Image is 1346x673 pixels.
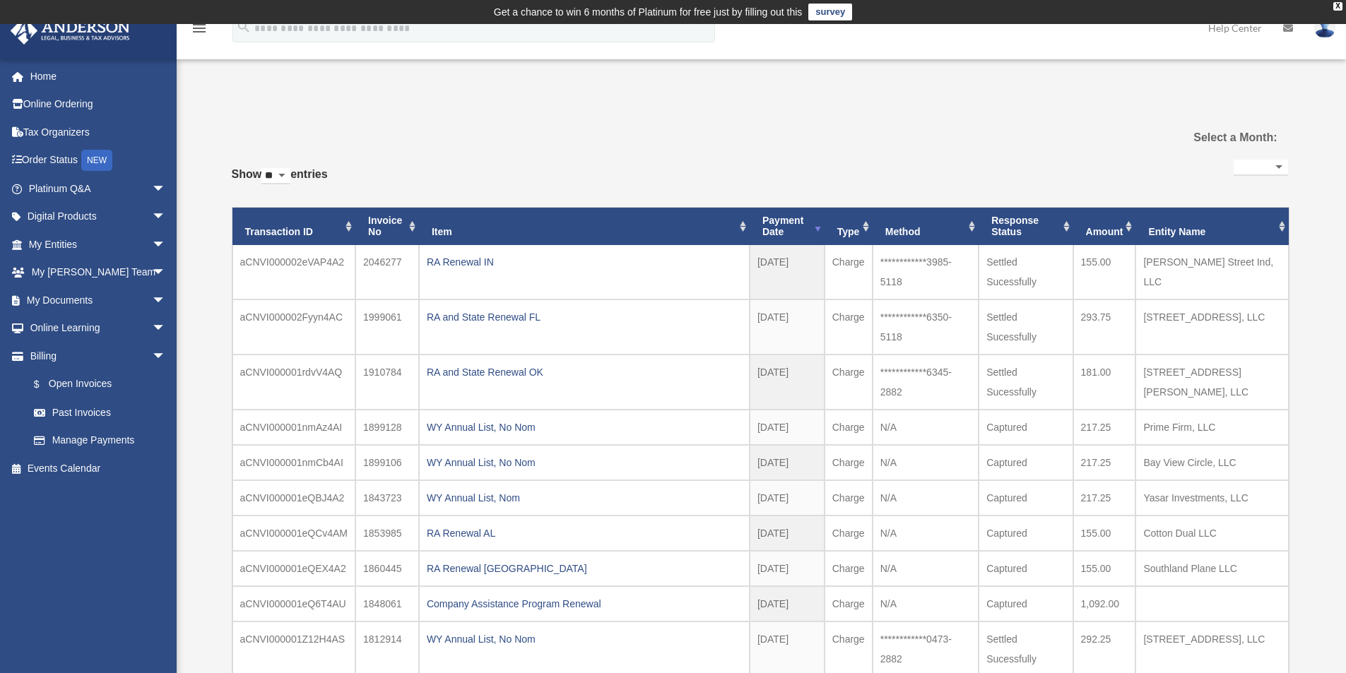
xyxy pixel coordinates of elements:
[825,586,873,621] td: Charge
[232,551,356,586] td: aCNVI000001eQEX4A2
[427,453,742,472] div: WY Annual List, No Nom
[979,355,1073,410] td: Settled Sucessfully
[750,445,825,480] td: [DATE]
[750,516,825,551] td: [DATE]
[1135,245,1288,299] td: [PERSON_NAME] Street Ind, LLC
[10,203,187,231] a: Digital Productsarrow_drop_down
[20,398,180,427] a: Past Invoices
[191,25,208,37] a: menu
[355,245,419,299] td: 2046277
[232,165,328,198] label: Show entries
[873,445,979,480] td: N/A
[152,342,180,371] span: arrow_drop_down
[152,258,180,287] span: arrow_drop_down
[1135,299,1288,355] td: [STREET_ADDRESS], LLC
[1073,480,1136,516] td: 217.25
[873,208,979,246] th: Method: activate to sort column ascending
[1073,586,1136,621] td: 1,092.00
[10,62,187,90] a: Home
[1073,299,1136,355] td: 293.75
[152,286,180,315] span: arrow_drop_down
[979,551,1073,586] td: Captured
[750,586,825,621] td: [DATE]
[1135,410,1288,445] td: Prime Firm, LLC
[42,376,49,393] span: $
[261,168,290,184] select: Showentries
[232,480,356,516] td: aCNVI000001eQBJ4A2
[355,299,419,355] td: 1999061
[1073,208,1136,246] th: Amount: activate to sort column ascending
[427,417,742,437] div: WY Annual List, No Nom
[825,299,873,355] td: Charge
[232,586,356,621] td: aCNVI000001eQ6T4AU
[873,480,979,516] td: N/A
[979,245,1073,299] td: Settled Sucessfully
[873,551,979,586] td: N/A
[873,586,979,621] td: N/A
[1073,355,1136,410] td: 181.00
[10,174,187,203] a: Platinum Q&Aarrow_drop_down
[10,314,187,343] a: Online Learningarrow_drop_down
[232,516,356,551] td: aCNVI000001eQCv4AM
[232,299,356,355] td: aCNVI000002Fyyn4AC
[825,245,873,299] td: Charge
[1073,551,1136,586] td: 155.00
[152,230,180,259] span: arrow_drop_down
[979,208,1073,246] th: Response Status: activate to sort column ascending
[1073,445,1136,480] td: 217.25
[1073,245,1136,299] td: 155.00
[427,307,742,327] div: RA and State Renewal FL
[979,516,1073,551] td: Captured
[10,286,187,314] a: My Documentsarrow_drop_down
[427,594,742,614] div: Company Assistance Program Renewal
[979,445,1073,480] td: Captured
[1073,410,1136,445] td: 217.25
[232,208,356,246] th: Transaction ID: activate to sort column ascending
[750,480,825,516] td: [DATE]
[750,208,825,246] th: Payment Date: activate to sort column ascending
[427,488,742,508] div: WY Annual List, Nom
[152,174,180,203] span: arrow_drop_down
[1135,208,1288,246] th: Entity Name: activate to sort column ascending
[6,17,134,44] img: Anderson Advisors Platinum Portal
[1122,128,1277,148] label: Select a Month:
[419,208,750,246] th: Item: activate to sort column ascending
[825,445,873,480] td: Charge
[750,410,825,445] td: [DATE]
[1135,516,1288,551] td: Cotton Dual LLC
[1135,355,1288,410] td: [STREET_ADDRESS][PERSON_NAME], LLC
[750,299,825,355] td: [DATE]
[1314,18,1335,38] img: User Pic
[10,118,187,146] a: Tax Organizers
[427,252,742,272] div: RA Renewal IN
[10,230,187,258] a: My Entitiesarrow_drop_down
[191,20,208,37] i: menu
[355,445,419,480] td: 1899106
[825,551,873,586] td: Charge
[427,362,742,382] div: RA and State Renewal OK
[232,410,356,445] td: aCNVI000001nmAz4AI
[873,516,979,551] td: N/A
[232,445,356,480] td: aCNVI000001nmCb4AI
[825,410,873,445] td: Charge
[427,629,742,649] div: WY Annual List, No Nom
[232,245,356,299] td: aCNVI000002eVAP4A2
[232,355,356,410] td: aCNVI000001rdvV4AQ
[825,208,873,246] th: Type: activate to sort column ascending
[355,410,419,445] td: 1899128
[355,355,419,410] td: 1910784
[10,454,187,482] a: Events Calendar
[427,523,742,543] div: RA Renewal AL
[10,258,187,287] a: My [PERSON_NAME] Teamarrow_drop_down
[20,427,187,455] a: Manage Payments
[81,150,112,171] div: NEW
[20,370,187,399] a: $Open Invoices
[825,516,873,551] td: Charge
[355,516,419,551] td: 1853985
[152,314,180,343] span: arrow_drop_down
[355,480,419,516] td: 1843723
[750,245,825,299] td: [DATE]
[750,551,825,586] td: [DATE]
[355,551,419,586] td: 1860445
[979,586,1073,621] td: Captured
